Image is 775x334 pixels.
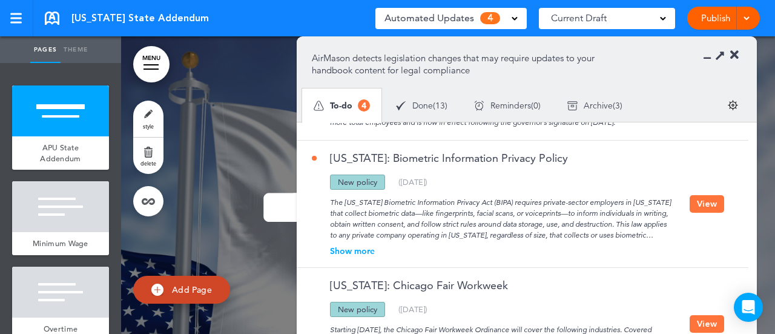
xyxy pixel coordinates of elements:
[435,101,445,110] span: 13
[728,100,738,110] img: settings.svg
[396,101,406,111] img: apu_icons_done.svg
[398,178,427,186] div: ( )
[61,36,91,63] a: Theme
[33,238,88,249] span: Minimum Wage
[44,324,77,334] span: Overtime
[480,12,500,24] span: 4
[384,10,474,27] span: Automated Updates
[133,46,170,82] a: MENU
[12,232,109,255] a: Minimum Wage
[551,10,607,27] span: Current Draft
[533,101,538,110] span: 0
[330,302,385,317] div: New policy
[151,284,163,296] img: add.svg
[30,36,61,63] a: Pages
[554,90,636,122] div: ( )
[312,280,508,291] a: [US_STATE]: Chicago Fair Workweek
[567,101,578,111] img: apu_icons_archive.svg
[133,101,163,137] a: style
[690,195,724,213] button: View
[401,304,425,314] span: [DATE]
[312,247,690,255] div: Show more
[358,99,370,112] span: 4
[412,101,433,110] span: Done
[312,190,690,241] div: The [US_STATE] Biometric Information Privacy Act (BIPA) requires private-sector employers in [US_...
[312,153,568,164] a: [US_STATE]: Biometric Information Privacy Policy
[314,101,324,111] img: apu_icons_todo.svg
[401,177,425,187] span: [DATE]
[40,142,81,164] span: APU State Addendum
[133,276,230,304] a: Add Page
[696,7,734,30] a: Publish
[330,175,385,190] div: New policy
[383,90,461,122] div: ( )
[690,315,724,333] button: View
[398,306,427,313] div: ( )
[172,284,212,295] span: Add Page
[312,52,613,76] p: AirMason detects legislation changes that may require updates to your handbook content for legal ...
[615,101,620,110] span: 3
[584,101,613,110] span: Archive
[12,136,109,170] a: APU State Addendum
[490,101,531,110] span: Reminders
[133,138,163,174] a: delete
[71,12,209,25] span: [US_STATE] State Addendum
[461,90,554,122] div: ( )
[143,122,154,130] span: style
[474,101,484,111] img: apu_icons_remind.svg
[330,101,352,110] span: To-do
[140,159,156,167] span: delete
[734,293,763,322] div: Open Intercom Messenger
